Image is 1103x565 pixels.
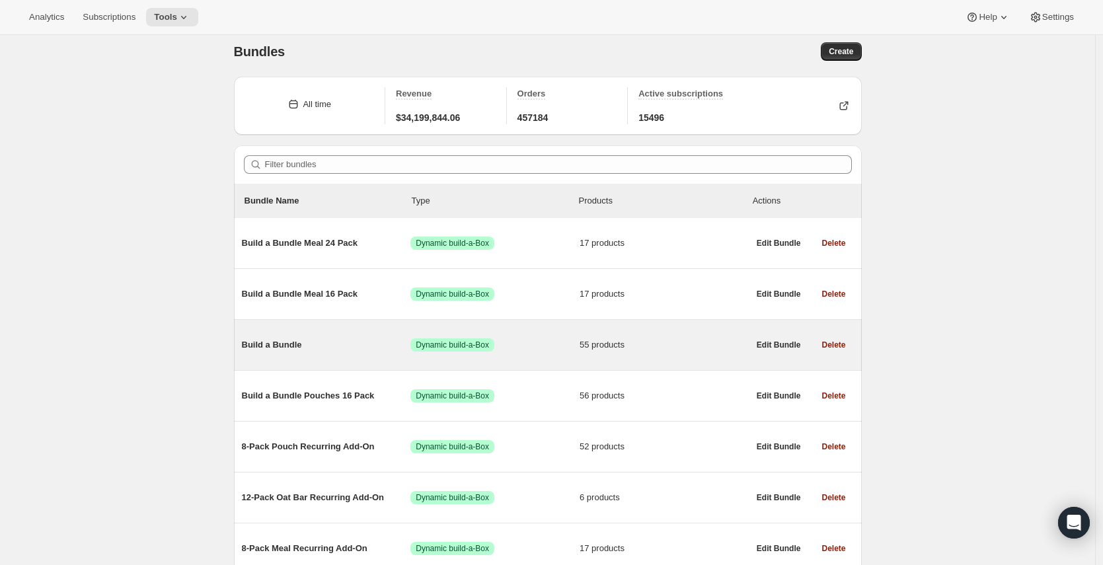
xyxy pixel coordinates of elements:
[757,441,801,452] span: Edit Bundle
[234,44,285,59] span: Bundles
[580,287,749,301] span: 17 products
[757,543,801,554] span: Edit Bundle
[416,492,489,503] span: Dynamic build-a-Box
[821,289,845,299] span: Delete
[242,542,411,555] span: 8-Pack Meal Recurring Add-On
[638,89,723,98] span: Active subscriptions
[749,539,809,558] button: Edit Bundle
[416,340,489,350] span: Dynamic build-a-Box
[580,542,749,555] span: 17 products
[242,491,411,504] span: 12-Pack Oat Bar Recurring Add-On
[979,12,997,22] span: Help
[814,285,853,303] button: Delete
[396,89,432,98] span: Revenue
[757,492,801,503] span: Edit Bundle
[265,155,852,174] input: Filter bundles
[757,289,801,299] span: Edit Bundle
[749,336,809,354] button: Edit Bundle
[412,194,579,207] div: Type
[416,441,489,452] span: Dynamic build-a-Box
[242,389,411,402] span: Build a Bundle Pouches 16 Pack
[303,98,331,111] div: All time
[814,488,853,507] button: Delete
[416,289,489,299] span: Dynamic build-a-Box
[580,440,749,453] span: 52 products
[757,340,801,350] span: Edit Bundle
[749,387,809,405] button: Edit Bundle
[242,237,411,250] span: Build a Bundle Meal 24 Pack
[749,437,809,456] button: Edit Bundle
[146,8,198,26] button: Tools
[814,234,853,252] button: Delete
[21,8,72,26] button: Analytics
[580,491,749,504] span: 6 products
[821,543,845,554] span: Delete
[757,391,801,401] span: Edit Bundle
[517,89,546,98] span: Orders
[580,237,749,250] span: 17 products
[517,111,549,124] span: 457184
[749,234,809,252] button: Edit Bundle
[821,492,845,503] span: Delete
[749,285,809,303] button: Edit Bundle
[814,437,853,456] button: Delete
[638,111,664,124] span: 15496
[29,12,64,22] span: Analytics
[242,287,411,301] span: Build a Bundle Meal 16 Pack
[821,238,845,248] span: Delete
[829,46,853,57] span: Create
[75,8,143,26] button: Subscriptions
[749,488,809,507] button: Edit Bundle
[821,42,861,61] button: Create
[821,441,845,452] span: Delete
[1058,507,1090,539] div: Open Intercom Messenger
[83,12,135,22] span: Subscriptions
[579,194,746,207] div: Products
[416,238,489,248] span: Dynamic build-a-Box
[580,338,749,352] span: 55 products
[821,340,845,350] span: Delete
[242,440,411,453] span: 8-Pack Pouch Recurring Add-On
[396,111,460,124] span: $34,199,844.06
[580,389,749,402] span: 56 products
[814,387,853,405] button: Delete
[757,238,801,248] span: Edit Bundle
[154,12,177,22] span: Tools
[814,539,853,558] button: Delete
[753,194,851,207] div: Actions
[1042,12,1074,22] span: Settings
[821,391,845,401] span: Delete
[242,338,411,352] span: Build a Bundle
[814,336,853,354] button: Delete
[1021,8,1082,26] button: Settings
[245,194,412,207] p: Bundle Name
[958,8,1018,26] button: Help
[416,543,489,554] span: Dynamic build-a-Box
[416,391,489,401] span: Dynamic build-a-Box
